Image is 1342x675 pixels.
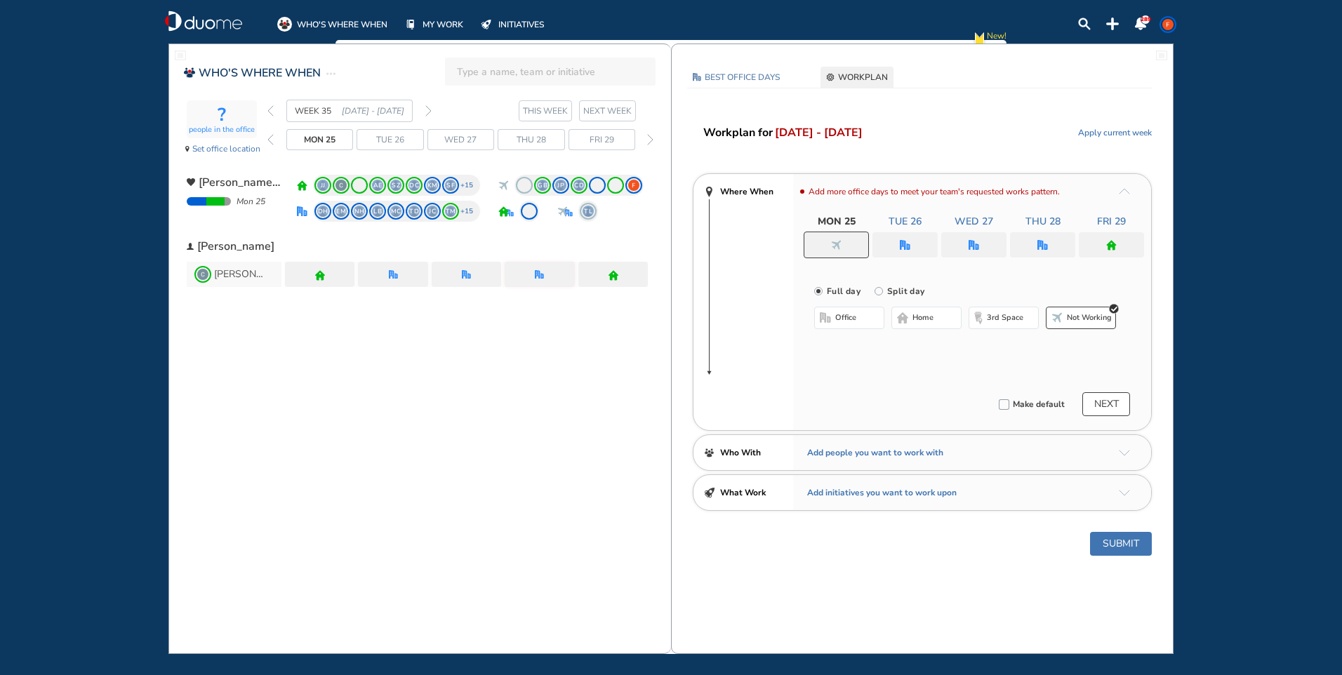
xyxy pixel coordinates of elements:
img: fullwidthpage.7645317a.svg [1156,50,1167,61]
div: home [297,180,307,191]
span: Tue 26 [376,133,404,147]
span: Workplan for [703,124,773,141]
span: Mon 25 [237,196,265,207]
div: home [609,270,618,279]
img: thin-right-arrow-grey.874f3e01.svg [425,105,432,116]
span: home [912,312,934,323]
img: person-404040.56f15bdc.svg [187,243,194,250]
div: forward day [644,129,657,150]
a: MY WORK [403,17,463,32]
span: WHO'S WHERE WHEN [199,65,321,81]
span: JP [555,180,566,191]
div: whoswherewhen-red-on [183,67,195,79]
span: SZ [390,180,401,191]
div: day Thu [498,129,564,150]
div: nonworking [1051,312,1063,323]
button: home-bdbdbdhome [891,307,962,329]
img: arrow-down-a5b4c4.8020f2c1.svg [1119,450,1130,456]
div: office [297,206,307,217]
span: expand team [199,174,283,191]
img: nonworking.b46b09a6.svg [498,180,509,191]
div: plus-topbar [1106,18,1119,30]
span: TM [445,206,456,217]
div: nonworking [557,206,568,217]
span: What Work [720,486,766,500]
div: arrow-up-a5b4c4 [1119,188,1130,194]
section: location-indicator [181,96,262,160]
span: Make default [1013,397,1065,411]
button: thirdspace-bdbdbd3rd space [969,307,1039,329]
label: Split day [884,281,924,300]
span: ? [218,105,226,126]
div: office [462,270,471,279]
img: rocket-black.8bb84647.svg [704,488,715,498]
div: search-lens [1078,18,1091,30]
span: EM [335,206,347,217]
img: mywork-off.f8bf6c09.svg [406,20,415,29]
span: office [835,312,856,323]
div: thirdspace-bdbdbd [974,312,983,325]
span: +15 [460,204,473,218]
a: INITIATIVES [479,17,544,32]
div: back day [267,129,270,150]
span: KM [427,180,438,191]
img: home.de338a94.svg [297,180,307,191]
span: [DATE] - [DATE] [775,124,863,141]
span: Fri 29 [590,133,614,147]
span: NEXT WEEK [583,104,632,118]
span: LB [372,206,383,217]
div: downward-line [704,199,715,375]
span: [DATE] - [DATE] [342,104,404,118]
img: thirdspace-bdbdbd.5709581c.svg [974,312,983,325]
div: office [506,209,514,217]
img: thin-right-arrow-grey.874f3e01.svg [647,134,653,145]
div: activity-box [187,100,257,138]
div: heart-black [187,178,195,187]
div: location-pin-black [185,146,190,152]
img: location-pin-404040.dadb6a8d.svg [704,187,715,197]
img: office.a375675b.svg [535,270,544,279]
img: whoswherewhen-red-on.68b911c1.svg [183,67,195,79]
div: office [969,240,979,250]
img: settings-cog-404040.ec54328e.svg [826,73,835,81]
img: plus-topbar.b126d2c6.svg [1106,18,1119,30]
span: INITIATIVES [498,18,544,32]
span: DH [317,206,328,217]
button: next week [579,100,636,121]
img: home.de338a94.svg [498,206,509,217]
div: day Fri [569,129,635,150]
div: arrow-down-a5b4c4 [1119,490,1130,496]
img: notification-panel-on.a48c1939.svg [1134,18,1147,30]
span: Thu 28 [1025,215,1061,229]
button: Submit [1090,532,1152,556]
input: Type a name, team or initiative [457,56,652,87]
div: fullwidthpage [1156,50,1167,61]
button: settings-cog-404040WORKPLAN [821,67,893,88]
img: round_checked.c5cc9eaf.svg [1109,304,1119,314]
div: office-6184ad [693,73,701,81]
span: 289 [1141,15,1151,23]
div: notification-panel-on [1134,18,1147,30]
img: people-404040.bb5c3a85.svg [704,448,715,458]
span: WHO'S WHERE WHEN [297,18,387,32]
img: office.a375675b.svg [389,270,398,279]
div: day Tue [357,129,423,150]
img: home.de338a94.svg [315,270,325,281]
div: location-pin-404040 [704,187,715,197]
button: office-bdbdbdoffice [814,307,884,329]
div: whoswherewhen-on [277,17,292,32]
img: heart-black.4c634c71.svg [187,178,195,187]
span: Add people you want to work with [807,446,943,460]
span: Add initiatives you want to work upon [807,487,957,498]
button: nonworkingNot workinground_checked [1046,307,1116,329]
img: initiatives-off.b77ef7b9.svg [481,20,491,29]
img: thin-left-arrow-grey.f0cbfd8f.svg [267,134,274,145]
img: thin-left-arrow-grey.f0cbfd8f.svg [267,105,274,116]
img: arrow-up-a5b4c4.8f66f914.svg [1119,188,1130,194]
span: Tue 26 [889,215,922,229]
span: Apply current week [1078,126,1152,140]
div: checkbox_unchecked [999,399,1009,410]
img: office.a375675b.svg [297,206,307,217]
span: +15 [460,178,473,192]
div: rocket-black [704,488,715,498]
